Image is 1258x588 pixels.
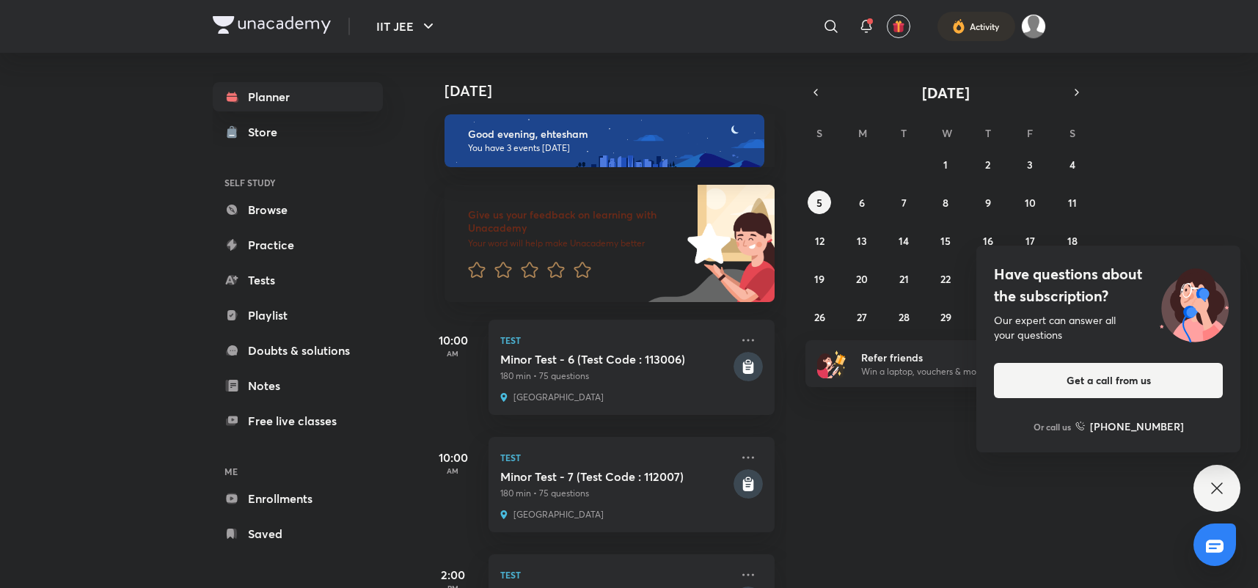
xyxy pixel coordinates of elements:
a: Planner [213,82,383,111]
h5: Minor Test - 6 (Test Code : 113006) [500,352,731,367]
p: [GEOGRAPHIC_DATA] [513,509,604,521]
abbr: October 22, 2025 [940,272,951,286]
abbr: October 9, 2025 [985,196,991,210]
img: ttu_illustration_new.svg [1148,263,1240,342]
abbr: October 29, 2025 [940,310,951,324]
button: October 22, 2025 [934,267,957,290]
abbr: October 28, 2025 [899,310,910,324]
p: Test [500,566,731,584]
button: October 2, 2025 [976,152,1000,176]
button: October 13, 2025 [850,229,874,252]
a: Store [213,117,383,147]
a: Company Logo [213,16,331,37]
abbr: Friday [1027,126,1033,140]
button: October 1, 2025 [934,152,957,176]
abbr: October 18, 2025 [1067,234,1078,248]
button: October 3, 2025 [1018,152,1042,176]
span: [DATE] [922,83,970,103]
abbr: October 11, 2025 [1068,196,1077,210]
abbr: October 3, 2025 [1027,158,1033,172]
p: You have 3 events [DATE] [468,142,751,154]
a: Enrollments [213,484,383,513]
p: AM [424,349,483,358]
h5: 10:00 [424,331,483,349]
img: evening [445,114,764,167]
p: Win a laptop, vouchers & more [861,365,1042,378]
abbr: October 2, 2025 [985,158,990,172]
button: October 27, 2025 [850,305,874,328]
button: October 12, 2025 [808,229,831,252]
a: [PHONE_NUMBER] [1075,419,1184,434]
a: Doubts & solutions [213,336,383,365]
h5: Minor Test - 7 (Test Code : 112007) [500,469,731,484]
a: Tests [213,265,383,295]
abbr: October 5, 2025 [816,196,822,210]
p: AM [424,466,483,475]
button: IIT JEE [367,12,446,41]
abbr: October 4, 2025 [1069,158,1075,172]
p: Your word will help make Unacademy better [468,238,682,249]
abbr: October 15, 2025 [940,234,951,248]
button: October 17, 2025 [1018,229,1042,252]
div: Store [248,123,286,141]
button: October 29, 2025 [934,305,957,328]
button: October 26, 2025 [808,305,831,328]
abbr: October 8, 2025 [943,196,948,210]
p: 180 min • 75 questions [500,487,731,500]
h4: Have questions about the subscription? [994,263,1223,307]
abbr: October 17, 2025 [1025,234,1035,248]
h6: ME [213,459,383,484]
a: Saved [213,519,383,548]
button: October 7, 2025 [892,191,915,214]
h6: Give us your feedback on learning with Unacademy [468,208,682,235]
button: October 6, 2025 [850,191,874,214]
abbr: October 7, 2025 [902,196,907,210]
a: Browse [213,195,383,224]
button: [DATE] [826,82,1067,103]
button: October 10, 2025 [1018,191,1042,214]
button: October 21, 2025 [892,267,915,290]
abbr: October 19, 2025 [814,272,824,286]
abbr: October 16, 2025 [983,234,993,248]
abbr: Sunday [816,126,822,140]
a: Playlist [213,301,383,330]
p: 180 min • 75 questions [500,370,731,383]
button: October 20, 2025 [850,267,874,290]
h6: Good evening, ehtesham [468,128,751,141]
button: October 18, 2025 [1061,229,1084,252]
p: [GEOGRAPHIC_DATA] [513,392,604,403]
button: October 9, 2025 [976,191,1000,214]
p: Test [500,449,731,466]
abbr: Tuesday [901,126,907,140]
img: activity [952,18,965,35]
img: ehtesham ansari [1021,14,1046,39]
abbr: October 12, 2025 [815,234,824,248]
abbr: October 21, 2025 [899,272,909,286]
abbr: October 10, 2025 [1025,196,1036,210]
img: referral [817,349,846,378]
h6: [PHONE_NUMBER] [1090,419,1184,434]
h6: Refer friends [861,350,1042,365]
abbr: October 20, 2025 [856,272,868,286]
a: Notes [213,371,383,400]
button: October 14, 2025 [892,229,915,252]
button: October 28, 2025 [892,305,915,328]
button: avatar [887,15,910,38]
a: Free live classes [213,406,383,436]
abbr: October 26, 2025 [814,310,825,324]
h4: [DATE] [445,82,789,100]
button: October 5, 2025 [808,191,831,214]
img: feedback_image [637,185,775,302]
abbr: Wednesday [942,126,952,140]
button: October 15, 2025 [934,229,957,252]
h6: SELF STUDY [213,170,383,195]
div: Our expert can answer all your questions [994,313,1223,342]
button: Get a call from us [994,363,1223,398]
button: October 11, 2025 [1061,191,1084,214]
abbr: Saturday [1069,126,1075,140]
p: Or call us [1034,420,1071,433]
abbr: Monday [858,126,867,140]
a: Practice [213,230,383,260]
button: October 4, 2025 [1061,152,1084,176]
img: venue-location [500,392,508,403]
